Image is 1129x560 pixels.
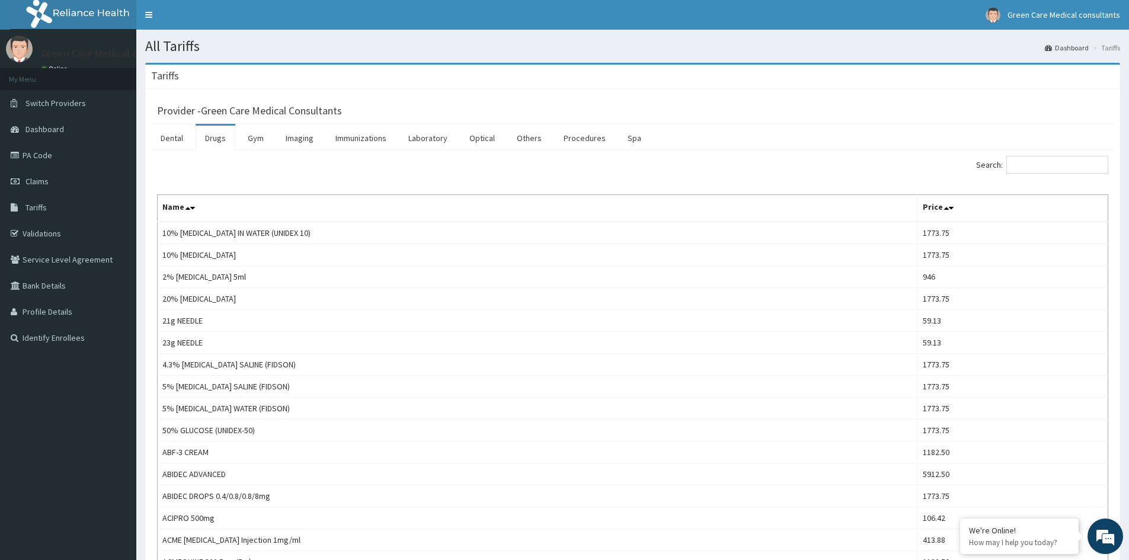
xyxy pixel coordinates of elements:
a: Procedures [554,126,615,151]
td: 5912.50 [918,463,1108,485]
td: 413.88 [918,529,1108,551]
td: ACME [MEDICAL_DATA] Injection 1mg/ml [158,529,918,551]
td: 21g NEEDLE [158,310,918,332]
span: Green Care Medical consultants [1008,9,1120,20]
a: Immunizations [326,126,396,151]
td: 20% [MEDICAL_DATA] [158,288,918,310]
td: 1773.75 [918,376,1108,398]
td: 23g NEEDLE [158,332,918,354]
td: ABF-3 CREAM [158,441,918,463]
span: Dashboard [25,124,64,135]
td: 10% [MEDICAL_DATA] IN WATER (UNIDEX 10) [158,222,918,244]
a: Dashboard [1045,43,1089,53]
li: Tariffs [1090,43,1120,53]
td: 1773.75 [918,222,1108,244]
td: 4.3% [MEDICAL_DATA] SALINE (FIDSON) [158,354,918,376]
td: ACIPRO 500mg [158,507,918,529]
a: Spa [618,126,651,151]
td: 5% [MEDICAL_DATA] WATER (FIDSON) [158,398,918,420]
td: 59.13 [918,310,1108,332]
td: 946 [918,266,1108,288]
td: 1773.75 [918,244,1108,266]
td: 1773.75 [918,420,1108,441]
input: Search: [1006,156,1108,174]
h3: Tariffs [151,71,179,81]
a: Laboratory [399,126,457,151]
a: Online [41,65,70,73]
td: 10% [MEDICAL_DATA] [158,244,918,266]
a: Gym [238,126,273,151]
td: 2% [MEDICAL_DATA] 5ml [158,266,918,288]
td: 106.42 [918,507,1108,529]
p: How may I help you today? [969,537,1070,548]
td: 1182.50 [918,441,1108,463]
label: Search: [976,156,1108,174]
a: Optical [460,126,504,151]
td: 1773.75 [918,354,1108,376]
p: Green Care Medical consultants [41,48,188,59]
div: We're Online! [969,525,1070,536]
th: Price [918,195,1108,222]
td: 5% [MEDICAL_DATA] SALINE (FIDSON) [158,376,918,398]
img: User Image [6,36,33,62]
a: Drugs [196,126,235,151]
h3: Provider - Green Care Medical Consultants [157,105,342,116]
td: ABIDEC ADVANCED [158,463,918,485]
span: Claims [25,176,49,187]
td: ABIDEC DROPS 0.4/0.8/0.8/8mg [158,485,918,507]
td: 59.13 [918,332,1108,354]
span: Tariffs [25,202,47,213]
td: 1773.75 [918,288,1108,310]
h1: All Tariffs [145,39,1120,54]
img: User Image [986,8,1000,23]
td: 50% GLUCOSE (UNIDEX-50) [158,420,918,441]
th: Name [158,195,918,222]
td: 1773.75 [918,485,1108,507]
span: Switch Providers [25,98,86,108]
a: Imaging [276,126,323,151]
a: Others [507,126,551,151]
td: 1773.75 [918,398,1108,420]
a: Dental [151,126,193,151]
